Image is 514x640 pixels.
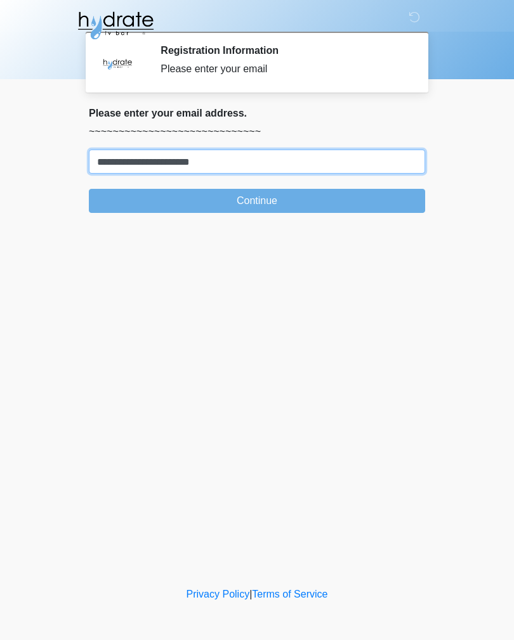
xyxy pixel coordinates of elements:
a: | [249,589,252,599]
a: Privacy Policy [187,589,250,599]
button: Continue [89,189,425,213]
div: Please enter your email [161,61,406,77]
a: Terms of Service [252,589,327,599]
img: Agent Avatar [98,44,136,82]
img: Hydrate IV Bar - Fort Collins Logo [76,10,155,41]
h2: Please enter your email address. [89,107,425,119]
p: ~~~~~~~~~~~~~~~~~~~~~~~~~~~~~ [89,124,425,139]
